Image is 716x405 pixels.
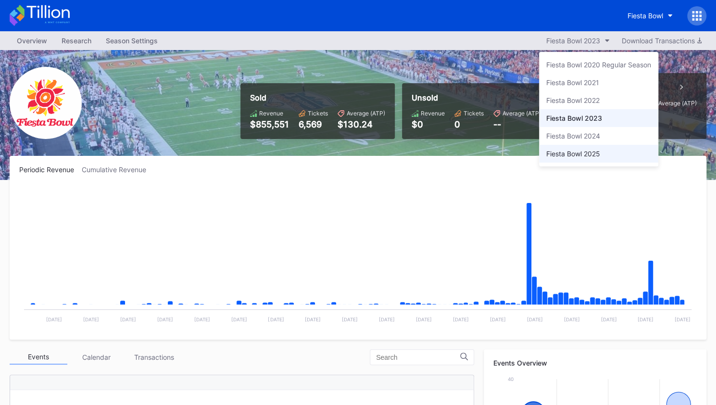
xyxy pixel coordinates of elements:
[546,96,600,104] div: Fiesta Bowl 2022
[546,150,600,158] div: Fiesta Bowl 2025
[546,78,599,87] div: Fiesta Bowl 2021
[546,61,651,69] div: Fiesta Bowl 2020 Regular Season
[546,132,600,140] div: Fiesta Bowl 2024
[546,114,602,122] div: Fiesta Bowl 2023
